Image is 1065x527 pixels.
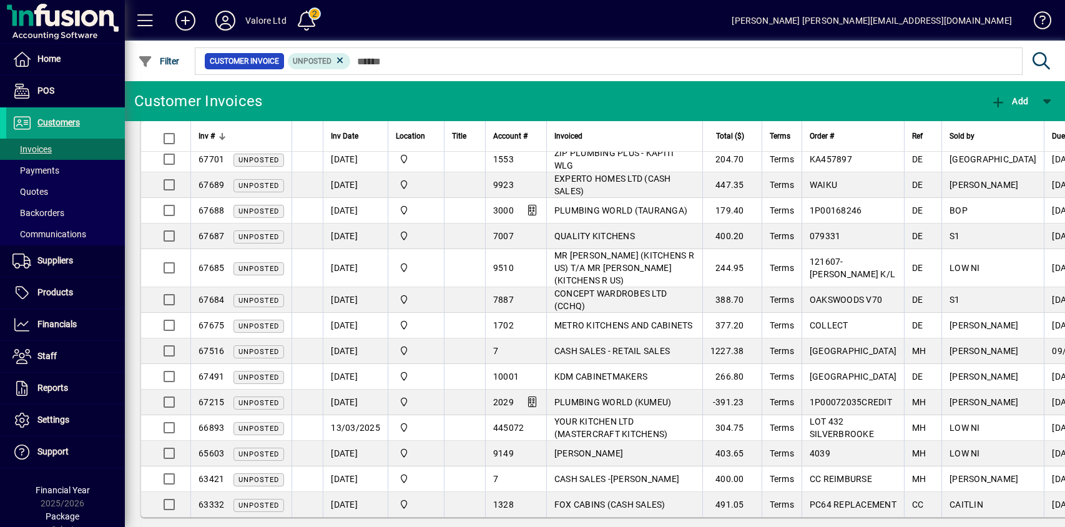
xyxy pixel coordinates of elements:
[554,174,671,196] span: EXPERTO HOMES LTD (CASH SALES)
[716,129,744,143] span: Total ($)
[6,373,125,404] a: Reports
[199,180,224,190] span: 67689
[6,44,125,75] a: Home
[554,250,694,285] span: MR [PERSON_NAME] (KITCHENS R US) T/A MR [PERSON_NAME] (KITCHENS R US)
[770,423,794,433] span: Terms
[912,372,923,382] span: DE
[293,57,331,66] span: Unposted
[810,129,896,143] div: Order #
[37,117,80,127] span: Customers
[493,205,514,215] span: 3000
[950,129,974,143] span: Sold by
[199,295,224,305] span: 67684
[950,346,1018,356] span: [PERSON_NAME]
[12,165,59,175] span: Payments
[493,397,514,407] span: 2029
[702,224,762,249] td: 400.20
[396,293,436,307] span: HILLCREST WAREHOUSE
[912,129,934,143] div: Ref
[493,231,514,241] span: 7007
[950,295,960,305] span: S1
[12,229,86,239] span: Communications
[810,205,862,215] span: 1P00168246
[199,129,215,143] span: Inv #
[199,320,224,330] span: 67675
[37,351,57,361] span: Staff
[323,415,388,441] td: 13/03/2025
[12,187,48,197] span: Quotes
[770,474,794,484] span: Terms
[810,257,895,279] span: 121607- [PERSON_NAME] K/L
[323,466,388,492] td: [DATE]
[950,500,983,510] span: CAITLIN
[770,263,794,273] span: Terms
[323,147,388,172] td: [DATE]
[493,320,514,330] span: 1702
[912,205,923,215] span: DE
[770,180,794,190] span: Terms
[452,129,478,143] div: Title
[702,198,762,224] td: 179.40
[702,172,762,198] td: 447.35
[710,129,755,143] div: Total ($)
[554,416,668,439] span: YOUR KITCHEN LTD (MASTERCRAFT KITCHENS)
[199,397,224,407] span: 67215
[135,50,183,72] button: Filter
[396,344,436,358] span: HILLCREST WAREHOUSE
[810,416,874,439] span: LOT 432 SILVERBROOKE
[554,448,623,458] span: [PERSON_NAME]
[493,474,498,484] span: 7
[810,448,830,458] span: 4039
[6,405,125,436] a: Settings
[6,181,125,202] a: Quotes
[199,263,224,273] span: 67685
[331,129,380,143] div: Inv Date
[770,205,794,215] span: Terms
[199,129,284,143] div: Inv #
[165,9,205,32] button: Add
[46,511,79,521] span: Package
[12,144,52,154] span: Invoices
[323,338,388,364] td: [DATE]
[770,346,794,356] span: Terms
[912,346,926,356] span: MH
[493,263,514,273] span: 9510
[912,320,923,330] span: DE
[702,147,762,172] td: 204.70
[702,466,762,492] td: 400.00
[238,207,279,215] span: Unposted
[238,501,279,510] span: Unposted
[988,90,1031,112] button: Add
[912,448,926,458] span: MH
[554,231,635,241] span: QUALITY KITCHENS
[288,53,351,69] mat-chip: Customer Invoice Status: Unposted
[6,245,125,277] a: Suppliers
[732,11,1012,31] div: [PERSON_NAME] [PERSON_NAME][EMAIL_ADDRESS][DOMAIN_NAME]
[810,372,896,382] span: [GEOGRAPHIC_DATA]
[554,205,687,215] span: PLUMBING WORLD (TAURANGA)
[1024,2,1049,43] a: Knowledge Base
[138,56,180,66] span: Filter
[912,180,923,190] span: DE
[554,129,582,143] span: Invoiced
[238,156,279,164] span: Unposted
[950,320,1018,330] span: [PERSON_NAME]
[554,372,647,382] span: KDM CABINETMAKERS
[770,500,794,510] span: Terms
[770,154,794,164] span: Terms
[950,129,1036,143] div: Sold by
[37,446,69,456] span: Support
[199,372,224,382] span: 67491
[323,441,388,466] td: [DATE]
[912,129,923,143] span: Ref
[396,129,425,143] span: Location
[134,91,262,111] div: Customer Invoices
[810,346,896,356] span: [GEOGRAPHIC_DATA]
[6,309,125,340] a: Financials
[323,224,388,249] td: [DATE]
[810,129,834,143] span: Order #
[238,450,279,458] span: Unposted
[810,320,848,330] span: COLLECT
[770,295,794,305] span: Terms
[323,390,388,415] td: [DATE]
